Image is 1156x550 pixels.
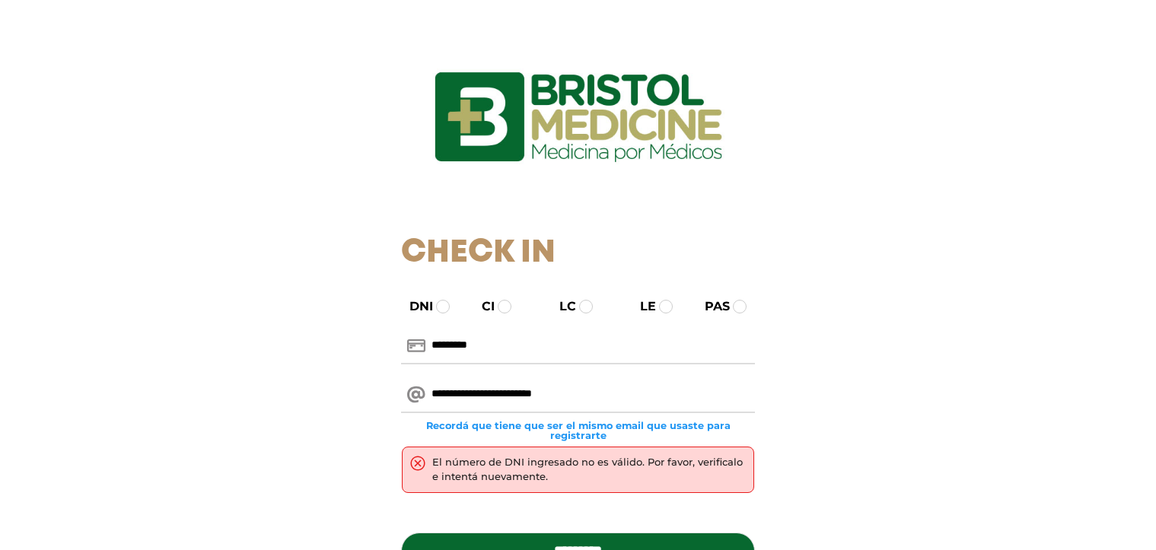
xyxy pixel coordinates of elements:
label: CI [468,297,495,316]
img: logo_ingresarbristol.jpg [373,18,784,216]
h1: Check In [401,234,755,272]
small: Recordá que tiene que ser el mismo email que usaste para registrarte [401,421,755,440]
label: LE [626,297,656,316]
div: El número de DNI ingresado no es válido. Por favor, verificalo e intentá nuevamente. [432,455,746,485]
label: LC [546,297,576,316]
label: DNI [396,297,433,316]
label: PAS [691,297,730,316]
